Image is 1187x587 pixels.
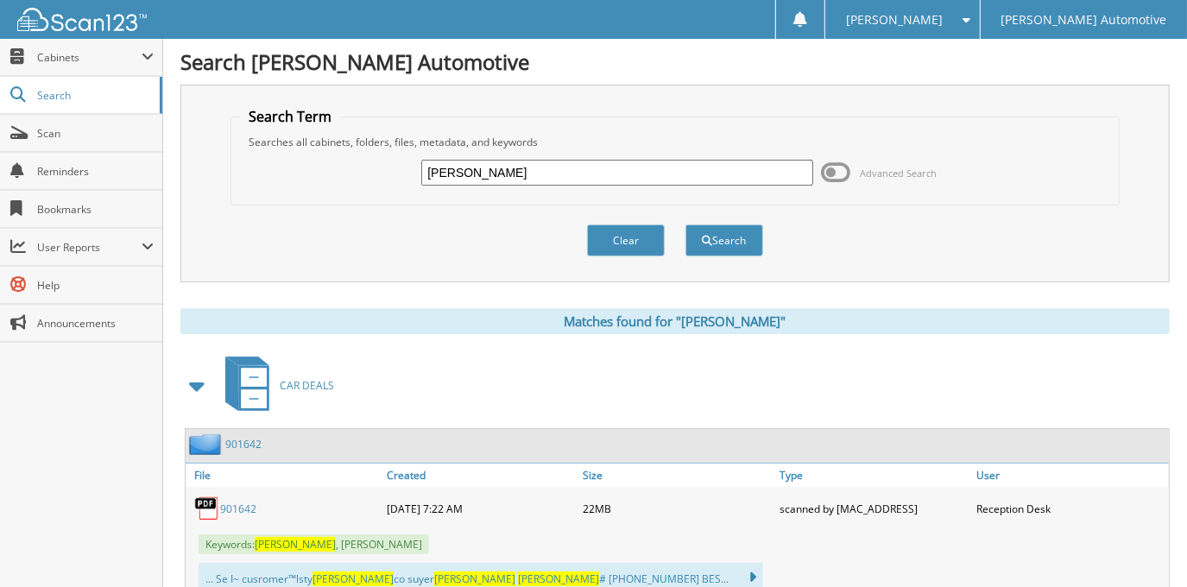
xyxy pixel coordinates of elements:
img: PDF.png [194,495,220,521]
img: folder2.png [189,433,225,455]
a: File [186,464,382,487]
span: Cabinets [37,50,142,65]
span: [PERSON_NAME] [434,571,515,586]
legend: Search Term [240,107,340,126]
button: Search [685,224,763,256]
span: CAR DEALS [280,378,334,393]
span: [PERSON_NAME] [518,571,599,586]
span: Reminders [37,164,154,179]
button: Clear [587,224,665,256]
span: Help [37,278,154,293]
h1: Search [PERSON_NAME] Automotive [180,47,1170,76]
span: [PERSON_NAME] [255,537,336,552]
span: Advanced Search [861,167,938,180]
div: [DATE] 7:22 AM [382,491,579,526]
span: Scan [37,126,154,141]
span: Search [37,88,151,103]
a: 901642 [220,502,256,516]
a: Created [382,464,579,487]
a: User [972,464,1169,487]
div: scanned by [MAC_ADDRESS] [775,491,972,526]
span: [PERSON_NAME] [313,571,394,586]
div: Reception Desk [972,491,1169,526]
span: Announcements [37,316,154,331]
span: User Reports [37,240,142,255]
iframe: Chat Widget [1101,504,1187,587]
span: [PERSON_NAME] Automotive [1001,15,1166,25]
span: Keywords: , [PERSON_NAME] [199,534,429,554]
div: Matches found for "[PERSON_NAME]" [180,308,1170,334]
span: [PERSON_NAME] [846,15,943,25]
span: Bookmarks [37,202,154,217]
a: Size [579,464,776,487]
div: 22MB [579,491,776,526]
a: 901642 [225,437,262,451]
div: Searches all cabinets, folders, files, metadata, and keywords [240,135,1109,149]
a: CAR DEALS [215,351,334,420]
img: scan123-logo-white.svg [17,8,147,31]
a: Type [775,464,972,487]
